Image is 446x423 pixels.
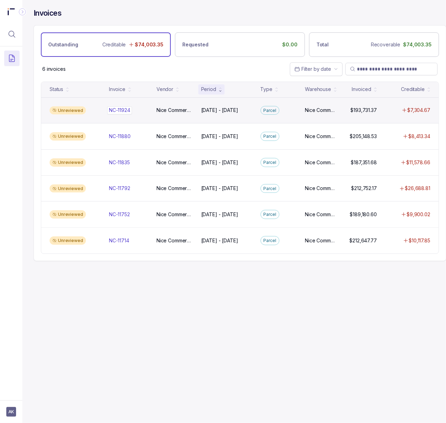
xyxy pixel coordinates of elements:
div: Unreviewed [50,236,86,245]
p: $9,900.02 [407,211,430,218]
p: $212,752.17 [351,185,377,192]
p: Parcel [264,185,276,192]
div: Warehouse [305,86,331,93]
p: $10,117.85 [409,237,430,244]
p: $189,180.60 [350,211,377,218]
p: $74,003.35 [135,41,163,48]
p: Nice Commerce LLC [156,159,193,166]
p: Nice Commerce [305,237,336,244]
div: Unreviewed [50,106,86,115]
button: User initials [6,407,16,417]
p: Nice Commerce [305,133,336,140]
div: Creditable [401,86,425,93]
p: NC-11752 [109,211,130,218]
div: Unreviewed [50,184,86,193]
div: Collapse Icon [18,8,27,16]
p: Total [316,41,329,48]
p: [DATE] - [DATE] [201,159,238,166]
p: [DATE] - [DATE] [201,211,238,218]
p: Parcel [264,211,276,218]
p: Nice Commerce LLC [156,211,193,218]
p: Nice Commerce [305,107,336,114]
p: Nice Commerce LLC [156,133,193,140]
p: Nice Commerce [305,159,336,166]
p: NC-11880 [109,133,131,140]
p: Nice Commerce LLC [156,237,193,244]
div: Vendor [156,86,173,93]
p: NC-11714 [109,237,129,244]
div: Type [261,86,272,93]
p: [DATE] - [DATE] [201,185,238,192]
search: Date Range Picker [294,66,331,73]
p: Nice Commerce [305,185,336,192]
p: NC-11835 [109,159,130,166]
p: $26,688.81 [405,185,430,192]
p: Requested [182,41,209,48]
h4: Invoices [34,8,61,18]
p: [DATE] - [DATE] [201,107,238,114]
p: NC-11924 [107,106,132,114]
button: Date Range Picker [290,62,343,76]
p: Outstanding [48,41,78,48]
p: $74,003.35 [403,41,432,48]
div: Unreviewed [50,210,86,219]
span: Filter by date [301,66,331,72]
p: Nice Commerce LLC [156,185,193,192]
p: Recoverable [371,41,400,48]
p: [DATE] - [DATE] [201,133,238,140]
p: 6 invoices [42,66,66,73]
p: Nice Commerce LLC [156,107,193,114]
div: Invoice [109,86,125,93]
p: $7,304.67 [407,107,430,114]
p: [DATE] - [DATE] [201,237,238,244]
p: Nice Commerce [305,211,336,218]
p: $187,351.68 [351,159,377,166]
p: Creditable [102,41,126,48]
p: $205,148.53 [350,133,377,140]
p: $212,647.77 [350,237,377,244]
p: Parcel [264,237,276,244]
p: $193,731.37 [351,107,377,114]
div: Unreviewed [50,158,86,167]
div: Period [201,86,216,93]
div: Unreviewed [50,132,86,141]
div: Remaining page entries [42,66,66,73]
p: $11,578.66 [406,159,430,166]
p: NC-11792 [109,185,130,192]
p: Parcel [264,159,276,166]
p: $0.00 [283,41,298,48]
p: $8,413.34 [408,133,430,140]
button: Menu Icon Button DocumentTextIcon [4,51,20,66]
div: Status [50,86,63,93]
p: Parcel [264,133,276,140]
div: Invoiced [352,86,371,93]
button: Menu Icon Button MagnifyingGlassIcon [4,27,20,42]
p: Parcel [264,107,276,114]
